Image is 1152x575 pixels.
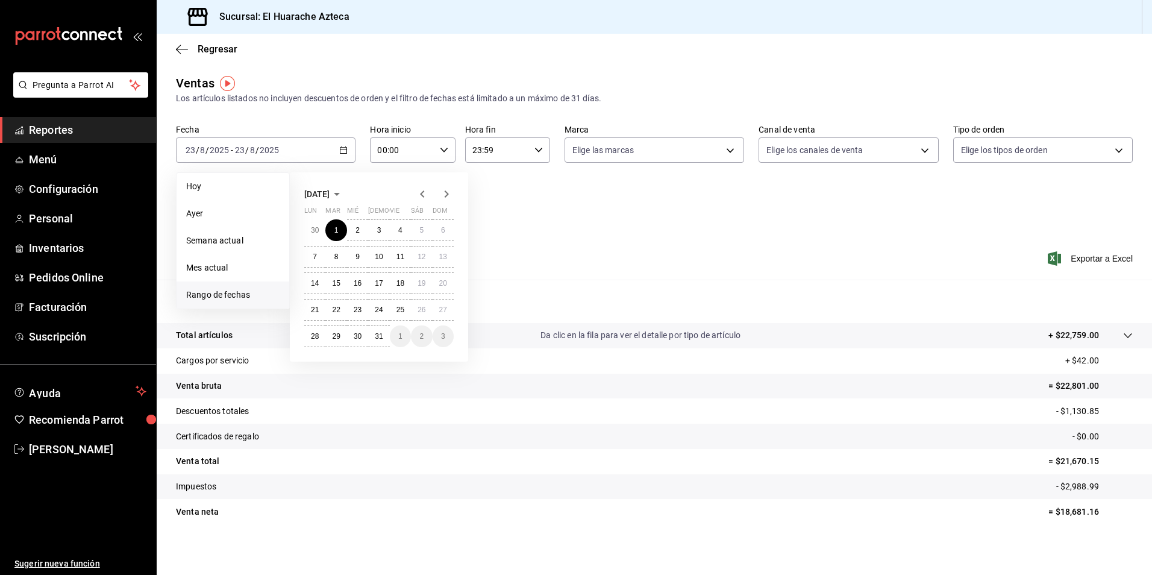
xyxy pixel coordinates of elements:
[398,226,402,234] abbr: 4 de julio de 2025
[953,125,1133,134] label: Tipo de orden
[176,354,249,367] p: Cargos por servicio
[439,306,447,314] abbr: 27 de julio de 2025
[176,380,222,392] p: Venta bruta
[1056,405,1133,418] p: - $1,130.85
[411,207,424,219] abbr: sábado
[29,299,146,315] span: Facturación
[176,480,216,493] p: Impuestos
[368,299,389,321] button: 24 de julio de 2025
[176,329,233,342] p: Total artículos
[133,31,142,41] button: open_drawer_menu
[411,299,432,321] button: 26 de julio de 2025
[347,272,368,294] button: 16 de julio de 2025
[1048,380,1133,392] p: = $22,801.00
[205,145,209,155] span: /
[249,145,255,155] input: --
[29,269,146,286] span: Pedidos Online
[176,405,249,418] p: Descuentos totales
[1056,480,1133,493] p: - $2,988.99
[375,253,383,261] abbr: 10 de julio de 2025
[368,325,389,347] button: 31 de julio de 2025
[29,412,146,428] span: Recomienda Parrot
[347,246,368,268] button: 9 de julio de 2025
[375,279,383,287] abbr: 17 de julio de 2025
[766,144,863,156] span: Elige los canales de venta
[347,219,368,241] button: 2 de julio de 2025
[304,272,325,294] button: 14 de julio de 2025
[347,299,368,321] button: 23 de julio de 2025
[439,279,447,287] abbr: 20 de julio de 2025
[418,253,425,261] abbr: 12 de julio de 2025
[390,325,411,347] button: 1 de agosto de 2025
[176,125,355,134] label: Fecha
[304,219,325,241] button: 30 de junio de 2025
[1048,329,1099,342] p: + $22,759.00
[390,299,411,321] button: 25 de julio de 2025
[354,332,362,341] abbr: 30 de julio de 2025
[325,207,340,219] abbr: martes
[396,253,404,261] abbr: 11 de julio de 2025
[186,207,280,220] span: Ayer
[29,122,146,138] span: Reportes
[332,332,340,341] abbr: 29 de julio de 2025
[304,187,344,201] button: [DATE]
[234,145,245,155] input: --
[332,306,340,314] abbr: 22 de julio de 2025
[210,10,349,24] h3: Sucursal: El Huarache Azteca
[433,325,454,347] button: 3 de agosto de 2025
[565,125,744,134] label: Marca
[33,79,130,92] span: Pregunta a Parrot AI
[29,240,146,256] span: Inventarios
[255,145,259,155] span: /
[1072,430,1133,443] p: - $0.00
[433,246,454,268] button: 13 de julio de 2025
[245,145,249,155] span: /
[433,272,454,294] button: 20 de julio de 2025
[411,219,432,241] button: 5 de julio de 2025
[398,332,402,341] abbr: 1 de agosto de 2025
[220,76,235,91] button: Tooltip marker
[759,125,938,134] label: Canal de venta
[186,289,280,301] span: Rango de fechas
[176,506,219,518] p: Venta neta
[29,328,146,345] span: Suscripción
[29,210,146,227] span: Personal
[304,207,317,219] abbr: lunes
[375,306,383,314] abbr: 24 de julio de 2025
[304,325,325,347] button: 28 de julio de 2025
[176,92,1133,105] div: Los artículos listados no incluyen descuentos de orden y el filtro de fechas está limitado a un m...
[29,384,131,398] span: Ayuda
[368,219,389,241] button: 3 de julio de 2025
[396,279,404,287] abbr: 18 de julio de 2025
[368,207,439,219] abbr: jueves
[1050,251,1133,266] span: Exportar a Excel
[334,226,339,234] abbr: 1 de julio de 2025
[186,180,280,193] span: Hoy
[411,246,432,268] button: 12 de julio de 2025
[311,306,319,314] abbr: 21 de julio de 2025
[390,219,411,241] button: 4 de julio de 2025
[1048,506,1133,518] p: = $18,681.16
[186,262,280,274] span: Mes actual
[13,72,148,98] button: Pregunta a Parrot AI
[418,279,425,287] abbr: 19 de julio de 2025
[347,207,358,219] abbr: miércoles
[334,253,339,261] abbr: 8 de julio de 2025
[176,294,1133,309] p: Resumen
[354,306,362,314] abbr: 23 de julio de 2025
[418,306,425,314] abbr: 26 de julio de 2025
[433,299,454,321] button: 27 de julio de 2025
[368,272,389,294] button: 17 de julio de 2025
[325,219,346,241] button: 1 de julio de 2025
[419,226,424,234] abbr: 5 de julio de 2025
[176,74,214,92] div: Ventas
[961,144,1048,156] span: Elige los tipos de orden
[347,325,368,347] button: 30 de julio de 2025
[355,253,360,261] abbr: 9 de julio de 2025
[198,43,237,55] span: Regresar
[572,144,634,156] span: Elige las marcas
[441,226,445,234] abbr: 6 de julio de 2025
[8,87,148,100] a: Pregunta a Parrot AI
[325,246,346,268] button: 8 de julio de 2025
[332,279,340,287] abbr: 15 de julio de 2025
